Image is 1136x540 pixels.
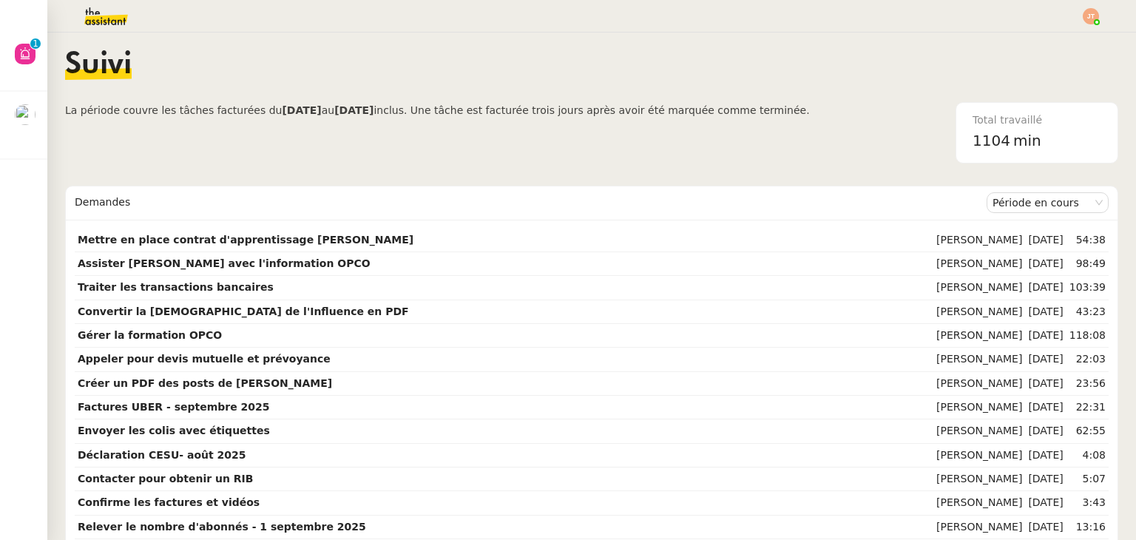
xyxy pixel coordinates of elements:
td: 118:08 [1066,324,1109,348]
div: Total travaillé [973,112,1101,129]
td: [DATE] [1025,491,1066,515]
td: 98:49 [1066,252,1109,276]
td: [PERSON_NAME] [933,229,1025,252]
strong: Convertir la [DEMOGRAPHIC_DATA] de l'Influence en PDF [78,306,409,317]
td: [PERSON_NAME] [933,372,1025,396]
td: [DATE] [1025,252,1066,276]
strong: Confirme les factures et vidéos [78,496,260,508]
td: [PERSON_NAME] [933,300,1025,324]
strong: Déclaration CESU- août 2025 [78,449,246,461]
strong: Gérer la formation OPCO [78,329,222,341]
span: au [322,104,334,116]
span: La période couvre les tâches facturées du [65,104,282,116]
span: Suivi [65,50,132,80]
td: [PERSON_NAME] [933,252,1025,276]
b: [DATE] [282,104,321,116]
img: svg [1083,8,1099,24]
img: users%2FdHO1iM5N2ObAeWsI96eSgBoqS9g1%2Favatar%2Fdownload.png [15,104,35,125]
div: Demandes [75,188,987,217]
strong: Relever le nombre d'abonnés - 1 septembre 2025 [78,521,366,533]
td: [DATE] [1025,324,1066,348]
td: [PERSON_NAME] [933,348,1025,371]
strong: Contacter pour obtenir un RIB [78,473,254,485]
strong: Mettre en place contrat d'apprentissage [PERSON_NAME] [78,234,413,246]
td: [PERSON_NAME] [933,491,1025,515]
td: 13:16 [1066,516,1109,539]
td: [DATE] [1025,419,1066,443]
td: 5:07 [1066,468,1109,491]
td: 4:08 [1066,444,1109,468]
td: [DATE] [1025,444,1066,468]
td: 54:38 [1066,229,1109,252]
td: 3:43 [1066,491,1109,515]
td: [PERSON_NAME] [933,276,1025,300]
td: [DATE] [1025,372,1066,396]
td: [PERSON_NAME] [933,516,1025,539]
td: [PERSON_NAME] [933,468,1025,491]
strong: Envoyer les colis avec étiquettes [78,425,270,436]
strong: Appeler pour devis mutuelle et prévoyance [78,353,331,365]
td: 22:31 [1066,396,1109,419]
td: [PERSON_NAME] [933,396,1025,419]
td: [DATE] [1025,229,1066,252]
td: 22:03 [1066,348,1109,371]
nz-badge-sup: 1 [30,38,41,49]
b: [DATE] [334,104,373,116]
span: 1104 [973,132,1010,149]
td: [DATE] [1025,276,1066,300]
span: inclus. Une tâche est facturée trois jours après avoir été marquée comme terminée. [373,104,809,116]
strong: Assister [PERSON_NAME] avec l'information OPCO [78,257,371,269]
td: 43:23 [1066,300,1109,324]
strong: Traiter les transactions bancaires [78,281,274,293]
td: 62:55 [1066,419,1109,443]
td: [DATE] [1025,516,1066,539]
p: 1 [33,38,38,52]
span: min [1013,129,1041,153]
td: [DATE] [1025,300,1066,324]
strong: Créer un PDF des posts de [PERSON_NAME] [78,377,332,389]
td: [PERSON_NAME] [933,324,1025,348]
nz-select-item: Période en cours [993,193,1103,212]
td: [PERSON_NAME] [933,419,1025,443]
td: [DATE] [1025,348,1066,371]
td: [PERSON_NAME] [933,444,1025,468]
td: [DATE] [1025,396,1066,419]
td: 103:39 [1066,276,1109,300]
td: 23:56 [1066,372,1109,396]
strong: Factures UBER - septembre 2025 [78,401,270,413]
td: [DATE] [1025,468,1066,491]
